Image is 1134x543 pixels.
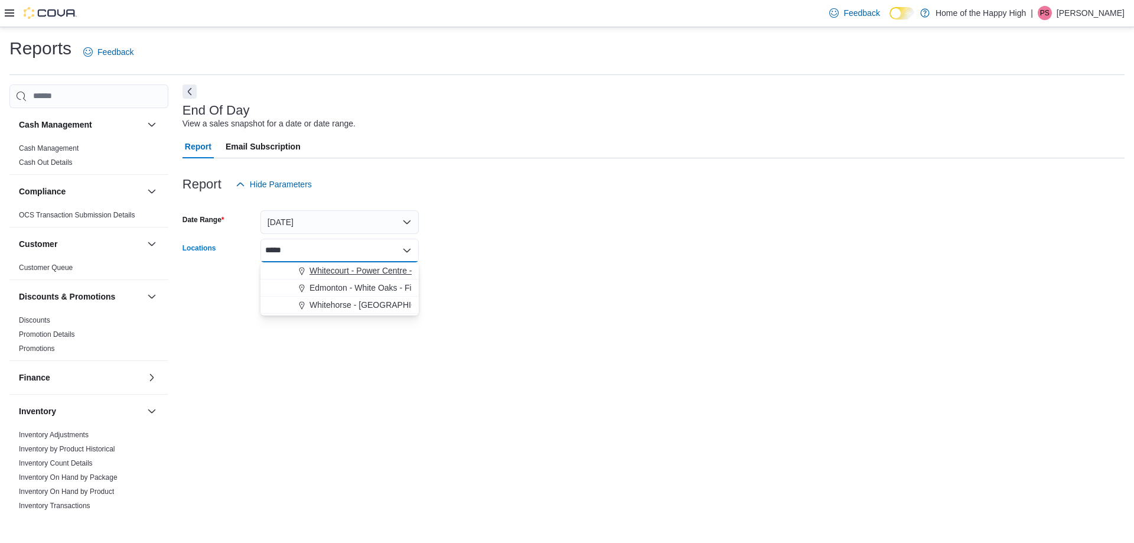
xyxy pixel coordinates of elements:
span: Inventory On Hand by Product [19,487,114,496]
button: Finance [145,370,159,385]
a: Feedback [825,1,884,25]
a: Cash Management [19,144,79,152]
h1: Reports [9,37,71,60]
h3: Compliance [19,186,66,197]
button: Discounts & Promotions [145,290,159,304]
a: Inventory On Hand by Product [19,487,114,496]
a: Inventory Count Details [19,459,93,467]
a: Customer Queue [19,264,73,272]
span: Edmonton - White Oaks - Fire & Flower [309,282,454,294]
span: Inventory On Hand by Package [19,473,118,482]
h3: Customer [19,238,57,250]
span: Discounts [19,316,50,325]
span: Whitehorse - [GEOGRAPHIC_DATA] - Fire & Flower [309,299,501,311]
span: Whitecourt - Power Centre - Fire & Flower [309,265,464,277]
button: Whitecourt - Power Centre - Fire & Flower [260,262,419,279]
a: Feedback [79,40,138,64]
p: Home of the Happy High [936,6,1026,20]
button: Customer [19,238,142,250]
button: Discounts & Promotions [19,291,142,303]
button: [DATE] [260,210,419,234]
div: Cash Management [9,141,168,174]
a: Inventory Transactions [19,502,90,510]
div: Compliance [9,208,168,227]
button: Cash Management [19,119,142,131]
h3: Inventory [19,405,56,417]
span: Email Subscription [226,135,301,158]
label: Locations [183,243,216,253]
img: Cova [24,7,77,19]
div: Paige Stocki [1038,6,1052,20]
span: PS [1040,6,1050,20]
span: Report [185,135,211,158]
span: Cash Out Details [19,158,73,167]
button: Compliance [19,186,142,197]
div: View a sales snapshot for a date or date range. [183,118,356,130]
div: Choose from the following options [260,262,419,314]
span: Dark Mode [889,19,890,20]
span: Hide Parameters [250,178,312,190]
p: [PERSON_NAME] [1057,6,1125,20]
span: Feedback [843,7,879,19]
label: Date Range [183,215,224,225]
a: Discounts [19,316,50,324]
a: Inventory by Product Historical [19,445,115,453]
h3: Discounts & Promotions [19,291,115,303]
button: Close list of options [402,246,412,255]
h3: End Of Day [183,103,250,118]
div: Discounts & Promotions [9,313,168,360]
button: Cash Management [145,118,159,132]
span: Inventory Count Details [19,459,93,468]
button: Compliance [145,184,159,199]
span: Feedback [97,46,133,58]
span: Promotions [19,344,55,353]
button: Finance [19,372,142,383]
h3: Report [183,177,221,191]
h3: Cash Management [19,119,92,131]
a: Inventory Adjustments [19,431,89,439]
button: Customer [145,237,159,251]
button: Edmonton - White Oaks - Fire & Flower [260,279,419,297]
a: OCS Transaction Submission Details [19,211,135,219]
span: Package Details [19,515,70,525]
span: Cash Management [19,144,79,153]
span: Inventory by Product Historical [19,444,115,454]
input: Dark Mode [889,7,914,19]
button: Hide Parameters [231,173,317,196]
button: Next [183,84,197,99]
p: | [1031,6,1033,20]
span: OCS Transaction Submission Details [19,210,135,220]
button: Whitehorse - [GEOGRAPHIC_DATA] - Fire & Flower [260,297,419,314]
a: Promotion Details [19,330,75,339]
div: Customer [9,261,168,279]
a: Inventory On Hand by Package [19,473,118,482]
a: Promotions [19,344,55,353]
button: Inventory [19,405,142,417]
h3: Finance [19,372,50,383]
button: Inventory [145,404,159,418]
a: Cash Out Details [19,158,73,167]
span: Promotion Details [19,330,75,339]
